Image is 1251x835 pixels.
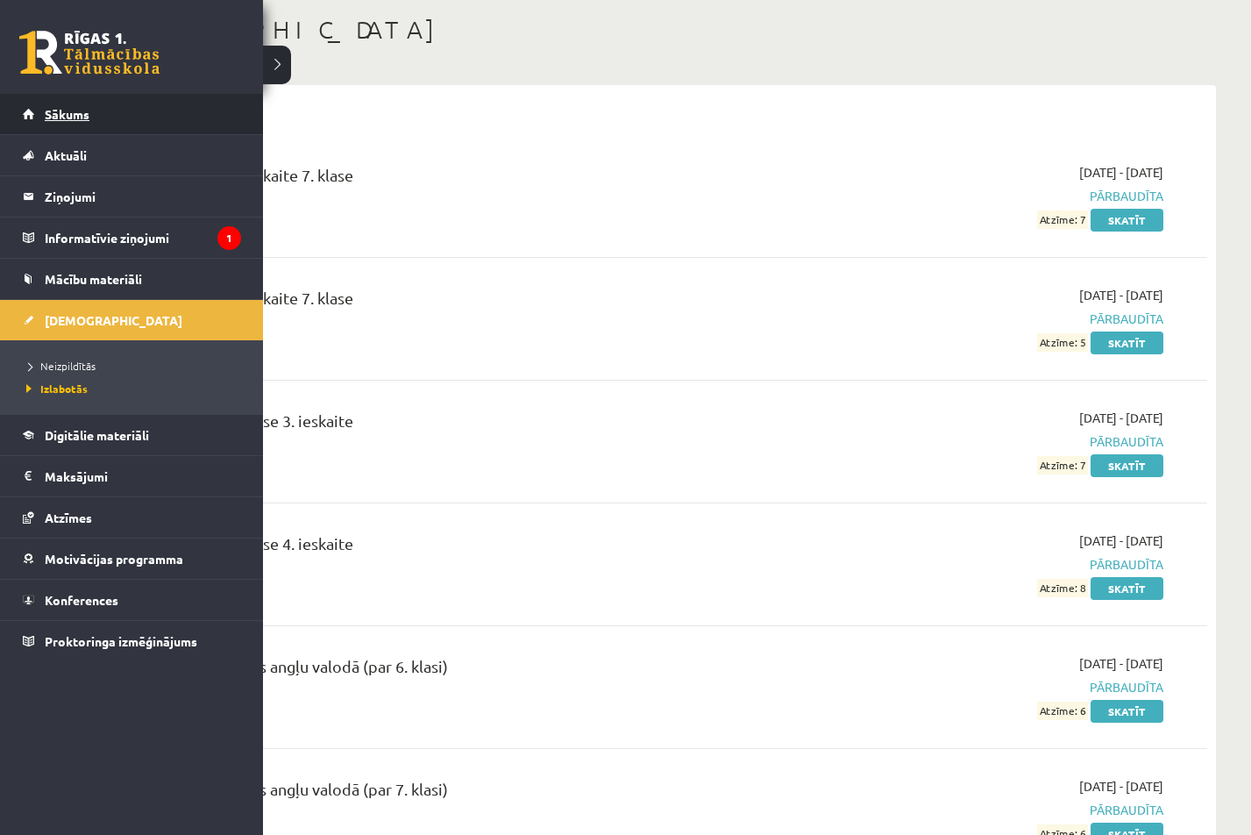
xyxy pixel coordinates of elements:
a: Konferences [23,580,241,620]
a: Skatīt [1091,700,1163,723]
legend: Ziņojumi [45,176,241,217]
a: Skatīt [1091,209,1163,232]
span: Proktoringa izmēģinājums [45,633,197,649]
span: Mācību materiāli [45,271,142,287]
span: Izlabotās [22,382,88,396]
a: Atzīmes [23,497,241,538]
span: Atzīme: 5 [1037,333,1088,352]
span: Pārbaudīta [837,310,1163,328]
a: Maksājumi [23,456,241,496]
span: Aktuāli [45,147,87,163]
span: Atzīmes [45,510,92,525]
span: Pārbaudīta [837,678,1163,696]
span: Atzīme: 7 [1037,456,1088,475]
div: Angļu valoda 7. klase 3. ieskaite [131,409,811,441]
span: Pārbaudīta [837,187,1163,205]
span: [DATE] - [DATE] [1079,286,1163,304]
span: Pārbaudīta [837,801,1163,819]
a: Ziņojumi [23,176,241,217]
span: Motivācijas programma [45,551,183,567]
a: Skatīt [1091,577,1163,600]
span: Digitālie materiāli [45,427,149,443]
span: [DATE] - [DATE] [1079,777,1163,796]
div: Diagnostikas darbs angļu valodā (par 6. klasi) [131,654,811,687]
span: Konferences [45,592,118,608]
a: Proktoringa izmēģinājums [23,621,241,661]
legend: Informatīvie ziņojumi [45,218,241,258]
span: [DATE] - [DATE] [1079,163,1163,182]
span: [DATE] - [DATE] [1079,409,1163,427]
div: Angļu valoda 7. klase 4. ieskaite [131,532,811,564]
span: Pārbaudīta [837,555,1163,574]
a: [DEMOGRAPHIC_DATA] [23,300,241,340]
a: Informatīvie ziņojumi1 [23,218,241,258]
span: [DATE] - [DATE] [1079,532,1163,550]
a: Skatīt [1091,332,1163,354]
legend: Maksājumi [45,456,241,496]
span: [DATE] - [DATE] [1079,654,1163,673]
a: Mācību materiāli [23,259,241,299]
span: Atzīme: 6 [1037,702,1088,720]
span: Sākums [45,106,89,122]
a: Neizpildītās [22,358,245,374]
div: Diagnostikas darbs angļu valodā (par 7. klasi) [131,777,811,810]
span: Pārbaudīta [837,432,1163,451]
span: Neizpildītās [22,359,96,373]
a: Skatīt [1091,454,1163,477]
span: Atzīme: 8 [1037,579,1088,597]
a: Rīgas 1. Tālmācības vidusskola [19,31,160,75]
a: Motivācijas programma [23,539,241,579]
span: Atzīme: 7 [1037,211,1088,229]
a: Digitālie materiāli [23,415,241,455]
a: Aktuāli [23,135,241,175]
i: 1 [217,226,241,250]
a: Sākums [23,94,241,134]
div: Angļu valoda 2. ieskaite 7. klase [131,286,811,318]
span: [DEMOGRAPHIC_DATA] [45,312,182,328]
a: Izlabotās [22,381,245,396]
div: Angļu valoda 1. ieskaite 7. klase [131,163,811,196]
h1: [DEMOGRAPHIC_DATA] [105,15,1216,45]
